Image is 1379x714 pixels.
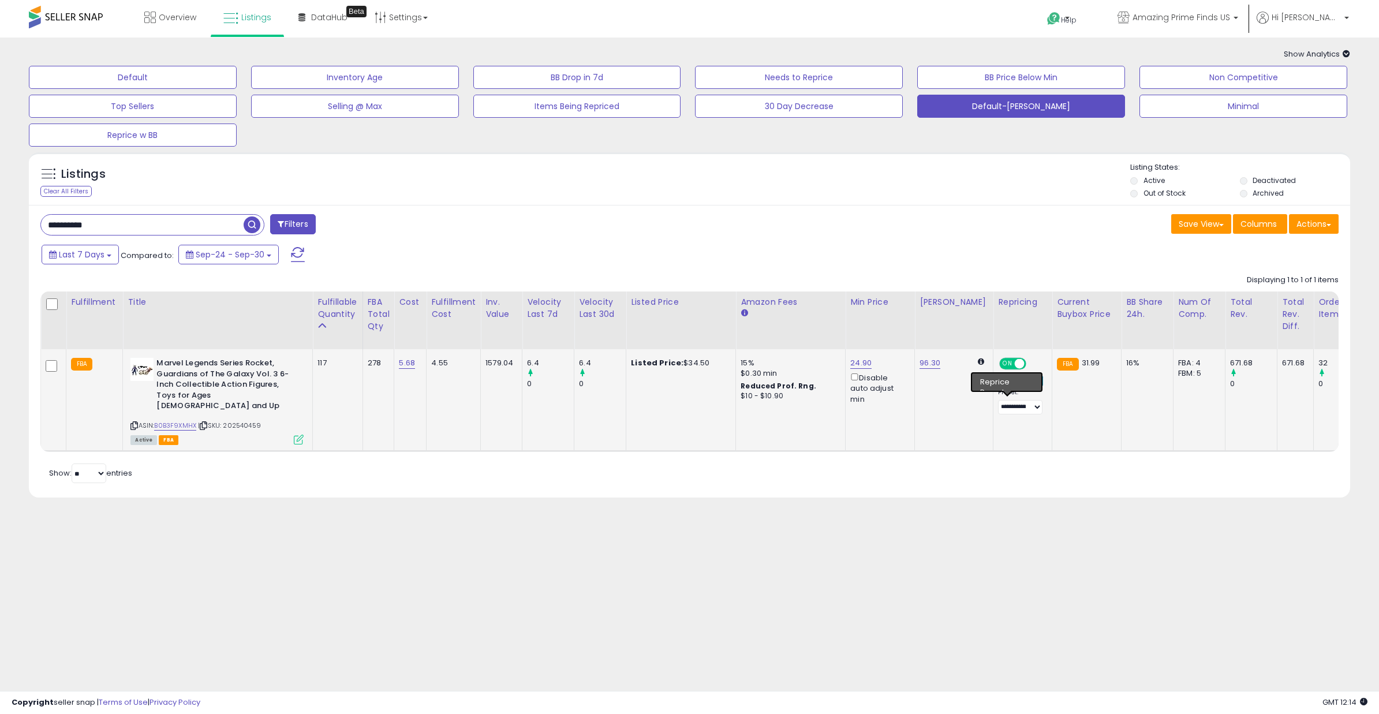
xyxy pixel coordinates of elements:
[121,250,174,261] span: Compared to:
[917,95,1125,118] button: Default-[PERSON_NAME]
[29,66,237,89] button: Default
[1130,162,1350,173] p: Listing States:
[1282,358,1305,368] div: 671.68
[741,296,840,308] div: Amazon Fees
[741,308,748,319] small: Amazon Fees.
[741,358,836,368] div: 15%
[29,95,237,118] button: Top Sellers
[1178,296,1220,320] div: Num of Comp.
[130,358,304,443] div: ASIN:
[473,66,681,89] button: BB Drop in 7d
[29,124,237,147] button: Reprice w BB
[154,421,196,431] a: B0B3F9XMHX
[61,166,106,182] h5: Listings
[368,358,386,368] div: 278
[473,95,681,118] button: Items Being Repriced
[695,95,903,118] button: 30 Day Decrease
[850,296,910,308] div: Min Price
[527,296,569,320] div: Velocity Last 7d
[1126,296,1168,320] div: BB Share 24h.
[1000,359,1015,369] span: ON
[1318,379,1365,389] div: 0
[1247,275,1339,286] div: Displaying 1 to 1 of 1 items
[317,296,357,320] div: Fulfillable Quantity
[920,296,988,308] div: [PERSON_NAME]
[1082,357,1100,368] span: 31.99
[49,468,132,479] span: Show: entries
[431,358,472,368] div: 4.55
[579,379,626,389] div: 0
[920,357,940,369] a: 96.30
[1139,66,1347,89] button: Non Competitive
[1025,359,1043,369] span: OFF
[317,358,353,368] div: 117
[59,249,104,260] span: Last 7 Days
[998,296,1047,308] div: Repricing
[251,95,459,118] button: Selling @ Max
[1133,12,1230,23] span: Amazing Prime Finds US
[1126,358,1164,368] div: 16%
[695,66,903,89] button: Needs to Reprice
[741,368,836,379] div: $0.30 min
[1178,368,1216,379] div: FBM: 5
[178,245,279,264] button: Sep-24 - Sep-30
[850,357,872,369] a: 24.90
[71,296,118,308] div: Fulfillment
[741,381,816,391] b: Reduced Prof. Rng.
[159,435,178,445] span: FBA
[850,371,906,405] div: Disable auto adjust min
[1289,214,1339,234] button: Actions
[1284,48,1350,59] span: Show Analytics
[40,186,92,197] div: Clear All Filters
[1139,95,1347,118] button: Minimal
[1253,175,1296,185] label: Deactivated
[1057,296,1116,320] div: Current Buybox Price
[399,296,421,308] div: Cost
[1057,358,1078,371] small: FBA
[1143,175,1165,185] label: Active
[1047,12,1061,26] i: Get Help
[579,358,626,368] div: 6.4
[917,66,1125,89] button: BB Price Below Min
[1038,3,1099,38] a: Help
[631,357,683,368] b: Listed Price:
[241,12,271,23] span: Listings
[579,296,621,320] div: Velocity Last 30d
[485,358,513,368] div: 1579.04
[1178,358,1216,368] div: FBA: 4
[159,12,196,23] span: Overview
[978,358,984,365] i: Calculated using Dynamic Max Price.
[1230,296,1272,320] div: Total Rev.
[42,245,119,264] button: Last 7 Days
[1230,379,1277,389] div: 0
[368,296,390,332] div: FBA Total Qty
[631,296,731,308] div: Listed Price
[1233,214,1287,234] button: Columns
[1230,358,1277,368] div: 671.68
[270,214,315,234] button: Filters
[128,296,308,308] div: Title
[196,249,264,260] span: Sep-24 - Sep-30
[311,12,347,23] span: DataHub
[198,421,261,430] span: | SKU: 202540459
[130,435,157,445] span: All listings currently available for purchase on Amazon
[1282,296,1309,332] div: Total Rev. Diff.
[485,296,517,320] div: Inv. value
[156,358,297,414] b: Marvel Legends Series Rocket, Guardians of The Galaxy Vol. 3 6-Inch Collectible Action Figures, T...
[399,357,415,369] a: 5.68
[527,379,574,389] div: 0
[346,6,367,17] div: Tooltip anchor
[431,296,476,320] div: Fulfillment Cost
[251,66,459,89] button: Inventory Age
[1143,188,1186,198] label: Out of Stock
[1253,188,1284,198] label: Archived
[71,358,92,371] small: FBA
[1171,214,1231,234] button: Save View
[1240,218,1277,230] span: Columns
[998,376,1043,386] div: Win BuyBox *
[1257,12,1349,38] a: Hi [PERSON_NAME]
[998,388,1043,414] div: Preset:
[741,391,836,401] div: $10 - $10.90
[1318,296,1361,320] div: Ordered Items
[527,358,574,368] div: 6.4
